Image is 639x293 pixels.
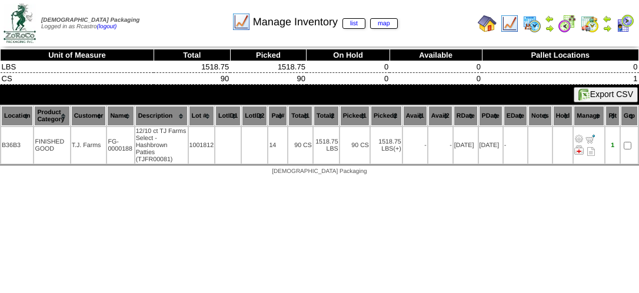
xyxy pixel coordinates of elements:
[603,14,612,24] img: arrowleft.gif
[268,106,287,126] th: Pal#
[253,16,398,28] span: Manage Inventory
[482,73,639,85] td: 1
[371,127,402,164] td: 1518.75 LBS
[558,14,577,33] img: calendarblend.gif
[578,89,590,101] img: excel.gif
[585,134,595,144] img: Move
[154,61,230,73] td: 1518.75
[428,106,452,126] th: Avail2
[71,127,106,164] td: T.J. Farms
[574,134,584,144] img: Adjust
[545,24,554,33] img: arrowright.gif
[454,106,478,126] th: RDate
[574,106,604,126] th: Manage
[135,106,188,126] th: Description
[390,49,482,61] th: Available
[574,145,584,155] img: Manage Hold
[154,49,230,61] th: Total
[314,127,339,164] td: 1518.75 LBS
[390,61,482,73] td: 0
[34,106,69,126] th: Product Category
[232,12,251,31] img: line_graph.gif
[230,73,307,85] td: 90
[307,61,390,73] td: 0
[605,106,620,126] th: Plt
[314,106,339,126] th: Total2
[504,106,527,126] th: EDate
[587,147,595,156] i: Note
[41,17,139,24] span: [DEMOGRAPHIC_DATA] Packaging
[41,17,139,30] span: Logged in as Rcastro
[307,73,390,85] td: 0
[34,127,69,164] td: FINISHED GOOD
[242,106,267,126] th: LotID2
[528,106,552,126] th: Notes
[154,73,230,85] td: 90
[545,14,554,24] img: arrowleft.gif
[307,49,390,61] th: On Hold
[340,127,370,164] td: 90 CS
[107,106,134,126] th: Name
[403,127,427,164] td: -
[479,106,502,126] th: PDate
[522,14,541,33] img: calendarprod.gif
[428,127,452,164] td: -
[615,14,634,33] img: calendarcustomer.gif
[621,106,638,126] th: Grp
[189,127,215,164] td: 1001812
[342,18,365,29] a: list
[403,106,427,126] th: Avail1
[1,61,154,73] td: LBS
[340,106,370,126] th: Picked1
[4,4,36,43] img: zoroco-logo-small.webp
[580,14,599,33] img: calendarinout.gif
[370,18,398,29] a: map
[189,106,215,126] th: Lot #
[371,106,402,126] th: Picked2
[1,49,154,61] th: Unit of Measure
[1,73,154,85] td: CS
[107,127,134,164] td: FG-0000188
[1,106,33,126] th: Location
[500,14,519,33] img: line_graph.gif
[482,61,639,73] td: 0
[230,49,307,61] th: Picked
[606,142,619,149] div: 1
[482,49,639,61] th: Pallet Locations
[504,127,527,164] td: -
[393,145,401,152] div: (+)
[71,106,106,126] th: Customer
[574,87,638,102] button: Export CSV
[288,106,312,126] th: Total1
[390,73,482,85] td: 0
[97,24,117,30] a: (logout)
[230,61,307,73] td: 1518.75
[553,106,573,126] th: Hold
[215,106,241,126] th: LotID1
[479,127,502,164] td: [DATE]
[272,168,367,175] span: [DEMOGRAPHIC_DATA] Packaging
[603,24,612,33] img: arrowright.gif
[454,127,478,164] td: [DATE]
[288,127,312,164] td: 90 CS
[1,127,33,164] td: B36B3
[135,127,188,164] td: 12/10 ct TJ Farms Select - Hashbrown Patties (TJFR00081)
[268,127,287,164] td: 14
